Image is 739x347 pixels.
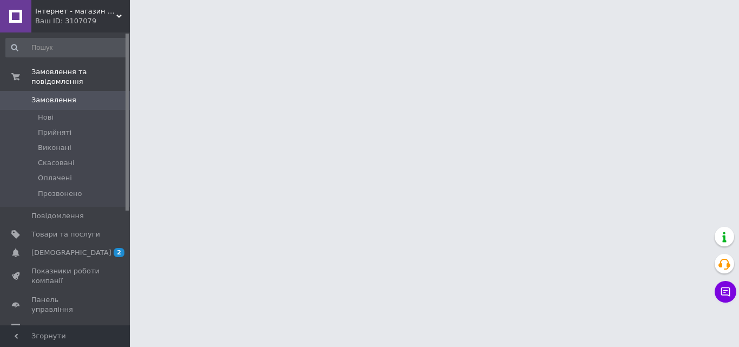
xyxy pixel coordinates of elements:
span: Інтернет - магазин Graffshop [35,6,116,16]
span: Прозвонено [38,189,82,199]
span: Виконані [38,143,71,153]
input: Пошук [5,38,128,57]
button: Чат з покупцем [715,281,736,303]
span: Замовлення та повідомлення [31,67,130,87]
span: Товари та послуги [31,230,100,239]
span: Скасовані [38,158,75,168]
span: 2 [114,248,124,257]
span: [DEMOGRAPHIC_DATA] [31,248,111,258]
span: Прийняті [38,128,71,138]
span: Оплачені [38,173,72,183]
span: Панель управління [31,295,100,315]
span: Відгуки [31,323,60,333]
span: Нові [38,113,54,122]
div: Ваш ID: 3107079 [35,16,130,26]
span: Повідомлення [31,211,84,221]
span: Показники роботи компанії [31,266,100,286]
span: Замовлення [31,95,76,105]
